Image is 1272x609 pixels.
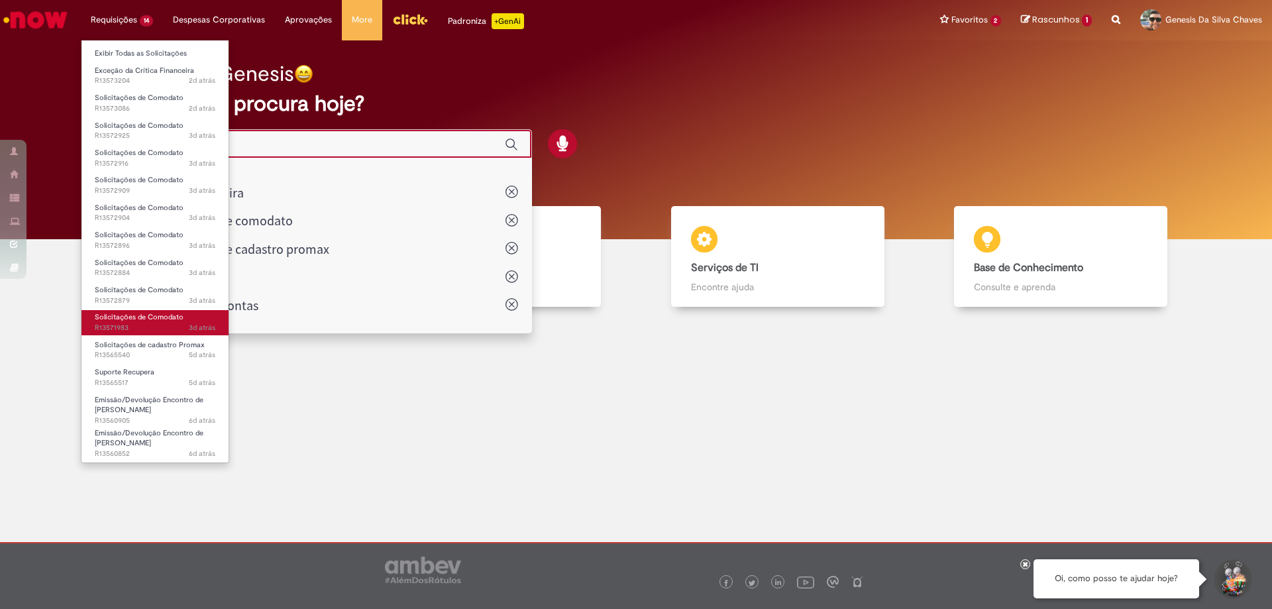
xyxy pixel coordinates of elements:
[189,186,215,195] span: 3d atrás
[974,261,1083,274] b: Base de Conhecimento
[95,241,215,251] span: R13572896
[189,213,215,223] time: 27/09/2025 11:29:04
[189,103,215,113] span: 2d atrás
[189,158,215,168] time: 27/09/2025 11:37:04
[81,365,229,390] a: Aberto R13565517 : Suporte Recupera
[95,367,154,377] span: Suporte Recupera
[951,13,988,27] span: Favoritos
[189,449,215,459] time: 23/09/2025 18:17:46
[81,119,229,143] a: Aberto R13572925 : Solicitações de Comodato
[691,280,865,294] p: Encontre ajuda
[81,64,229,88] a: Aberto R13573204 : Exceção da Crítica Financeira
[920,206,1203,307] a: Base de Conhecimento Consulte e aprenda
[1033,559,1199,598] div: Oi, como posso te ajudar hoje?
[140,15,153,27] span: 14
[189,76,215,85] span: 2d atrás
[95,213,215,223] span: R13572904
[95,258,184,268] span: Solicitações de Comodato
[95,230,184,240] span: Solicitações de Comodato
[81,393,229,421] a: Aberto R13560905 : Emissão/Devolução Encontro de Contas Fornecedor
[189,103,215,113] time: 27/09/2025 13:39:47
[95,158,215,169] span: R13572916
[81,338,229,362] a: Aberto R13565540 : Solicitações de cadastro Promax
[636,206,920,307] a: Serviços de TI Encontre ajuda
[70,206,353,307] a: Tirar dúvidas Tirar dúvidas com Lupi Assist e Gen Ai
[81,310,229,335] a: Aberto R13571983 : Solicitações de Comodato
[1212,559,1252,599] button: Iniciar Conversa de Suporte
[749,580,755,586] img: logo_footer_twitter.png
[189,158,215,168] span: 3d atrás
[173,13,265,27] span: Despesas Corporativas
[189,378,215,388] time: 25/09/2025 09:48:57
[81,173,229,197] a: Aberto R13572909 : Solicitações de Comodato
[189,76,215,85] time: 27/09/2025 15:38:38
[95,323,215,333] span: R13571983
[95,350,215,360] span: R13565540
[95,203,184,213] span: Solicitações de Comodato
[189,296,215,305] span: 3d atrás
[95,449,215,459] span: R13560852
[81,228,229,252] a: Aberto R13572896 : Solicitações de Comodato
[189,213,215,223] span: 3d atrás
[990,15,1002,27] span: 2
[95,378,215,388] span: R13565517
[189,131,215,140] time: 27/09/2025 11:42:32
[95,103,215,114] span: R13573086
[189,296,215,305] time: 27/09/2025 11:15:37
[95,285,184,295] span: Solicitações de Comodato
[1,7,70,33] img: ServiceNow
[492,13,524,29] p: +GenAi
[81,46,229,61] a: Exibir Todas as Solicitações
[95,76,215,86] span: R13573204
[95,148,184,158] span: Solicitações de Comodato
[95,268,215,278] span: R13572884
[294,64,313,83] img: happy-face.png
[352,13,372,27] span: More
[91,13,137,27] span: Requisições
[189,241,215,250] time: 27/09/2025 11:24:27
[95,415,215,426] span: R13560905
[448,13,524,29] div: Padroniza
[189,350,215,360] span: 5d atrás
[95,296,215,306] span: R13572879
[81,426,229,455] a: Aberto R13560852 : Emissão/Devolução Encontro de Contas Fornecedor
[1021,14,1092,27] a: Rascunhos
[723,580,729,586] img: logo_footer_facebook.png
[189,323,215,333] span: 3d atrás
[95,121,184,131] span: Solicitações de Comodato
[115,92,1158,115] h2: O que você procura hoje?
[95,395,203,415] span: Emissão/Devolução Encontro de [PERSON_NAME]
[81,91,229,115] a: Aberto R13573086 : Solicitações de Comodato
[1165,14,1262,25] span: Genesis Da Silva Chaves
[95,93,184,103] span: Solicitações de Comodato
[189,268,215,278] time: 27/09/2025 11:16:53
[1082,15,1092,27] span: 1
[189,415,215,425] span: 6d atrás
[189,415,215,425] time: 23/09/2025 18:38:48
[974,280,1147,294] p: Consulte e aprenda
[285,13,332,27] span: Aprovações
[95,175,184,185] span: Solicitações de Comodato
[81,201,229,225] a: Aberto R13572904 : Solicitações de Comodato
[189,350,215,360] time: 25/09/2025 09:52:48
[95,340,205,350] span: Solicitações de cadastro Promax
[189,449,215,459] span: 6d atrás
[827,576,839,588] img: logo_footer_workplace.png
[851,576,863,588] img: logo_footer_naosei.png
[95,428,203,449] span: Emissão/Devolução Encontro de [PERSON_NAME]
[81,146,229,170] a: Aberto R13572916 : Solicitações de Comodato
[385,557,461,583] img: logo_footer_ambev_rotulo_gray.png
[189,131,215,140] span: 3d atrás
[81,40,229,463] ul: Requisições
[189,323,215,333] time: 26/09/2025 17:20:11
[189,241,215,250] span: 3d atrás
[81,256,229,280] a: Aberto R13572884 : Solicitações de Comodato
[392,9,428,29] img: click_logo_yellow_360x200.png
[1032,13,1080,26] span: Rascunhos
[95,186,215,196] span: R13572909
[189,268,215,278] span: 3d atrás
[797,573,814,590] img: logo_footer_youtube.png
[95,66,194,76] span: Exceção da Crítica Financeira
[81,283,229,307] a: Aberto R13572879 : Solicitações de Comodato
[189,378,215,388] span: 5d atrás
